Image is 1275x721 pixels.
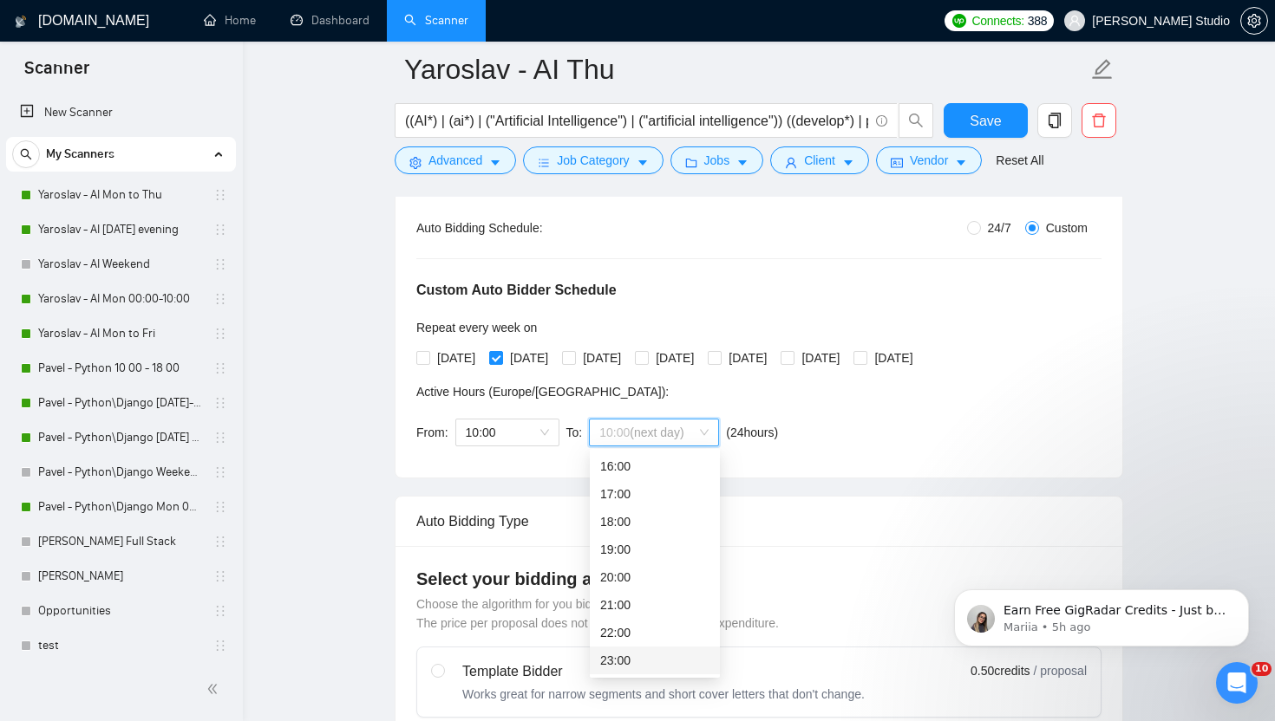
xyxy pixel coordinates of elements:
span: (next day) [630,425,683,439]
span: holder [213,361,227,375]
span: Scanner [10,55,103,92]
a: Yaroslav - AI Mon to Thu [38,178,203,212]
a: [PERSON_NAME] Full Stack [38,524,203,559]
button: idcardVendorcaret-down [876,146,982,174]
a: Pavel - Python\Django [DATE] evening to 00 00 [38,420,203,455]
span: [DATE] [503,348,555,367]
span: Connects: [971,11,1023,30]
span: delete [1082,113,1115,128]
span: Client [804,151,835,170]
span: From: [416,425,448,439]
iframe: Intercom live chat [1216,662,1258,704]
div: 18:00 [600,512,709,531]
span: 10:00 [466,419,549,445]
span: [DATE] [867,348,919,367]
button: search [12,140,40,168]
iframe: Intercom notifications message [928,553,1275,674]
span: Repeat every week on [416,321,537,335]
span: [DATE] [576,348,628,367]
img: logo [15,8,27,36]
a: [PERSON_NAME] [38,559,203,594]
div: Auto Bidding Type [416,497,1102,546]
a: Yaroslav - AI Mon 00:00-10:00 [38,282,203,316]
span: idcard [891,156,903,169]
span: holder [213,257,227,271]
span: edit [1091,58,1114,81]
input: Search Freelance Jobs... [405,110,868,132]
a: homeHome [204,13,256,28]
span: double-left [206,680,224,698]
span: holder [213,465,227,479]
span: caret-down [489,156,501,169]
a: dashboardDashboard [291,13,369,28]
h4: Select your bidding algorithm: [416,567,1102,591]
div: 19:00 [600,540,709,559]
a: Opportunities [38,594,203,628]
button: folderJobscaret-down [670,146,764,174]
span: holder [213,569,227,583]
span: info-circle [876,115,887,127]
button: copy [1037,103,1072,138]
a: Yaroslav - AI Weekend [38,247,203,282]
span: Jobs [704,151,730,170]
span: caret-down [637,156,649,169]
span: Active Hours ( Europe/[GEOGRAPHIC_DATA] ): [416,385,669,399]
a: test [38,628,203,663]
button: barsJob Categorycaret-down [523,146,663,174]
div: Works great for narrow segments and short cover letters that don't change. [462,685,865,703]
div: 23:00 [600,651,709,670]
span: caret-down [842,156,854,169]
span: 10 [1252,662,1272,676]
button: search [899,103,933,138]
span: Job Category [557,151,629,170]
button: delete [1082,103,1116,138]
span: holder [213,188,227,202]
button: userClientcaret-down [770,146,869,174]
span: [DATE] [794,348,847,367]
span: [DATE] [430,348,482,367]
img: upwork-logo.png [952,14,966,28]
span: [DATE] [722,348,774,367]
a: Yaroslav - AI [DATE] evening [38,212,203,247]
a: Pavel - Python\Django [DATE]-[DATE] 18:00 - 10:00 [38,386,203,420]
h5: Custom Auto Bidder Schedule [416,280,617,301]
div: 16:00 [600,457,709,476]
a: Reset All [996,151,1043,170]
span: holder [213,604,227,618]
span: user [785,156,797,169]
a: setting [1240,14,1268,28]
span: holder [213,535,227,549]
span: holder [213,639,227,653]
span: Vendor [910,151,948,170]
span: search [13,148,39,160]
span: setting [409,156,422,169]
span: copy [1038,113,1071,128]
div: 17:00 [600,484,709,503]
span: caret-down [736,156,749,169]
span: [DATE] [649,348,701,367]
a: Pavel - Python 10 00 - 18 00 [38,351,203,386]
div: 20:00 [600,568,709,587]
span: caret-down [955,156,967,169]
span: Choose the algorithm for you bidding. The price per proposal does not include your connects expen... [416,597,779,630]
span: Advanced [428,151,482,170]
a: searchScanner [404,13,468,28]
span: user [1069,15,1081,27]
span: setting [1241,14,1267,28]
div: 21:00 [600,595,709,614]
span: holder [213,292,227,306]
a: Yaroslav - AI Mon to Fri [38,316,203,351]
span: 10:00 [599,419,709,445]
span: search [899,113,932,128]
li: New Scanner [6,95,236,130]
a: New Scanner [20,95,222,130]
span: holder [213,500,227,514]
span: bars [538,156,550,169]
span: My Scanners [46,137,114,172]
div: 22:00 [600,623,709,642]
span: holder [213,431,227,445]
button: setting [1240,7,1268,35]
